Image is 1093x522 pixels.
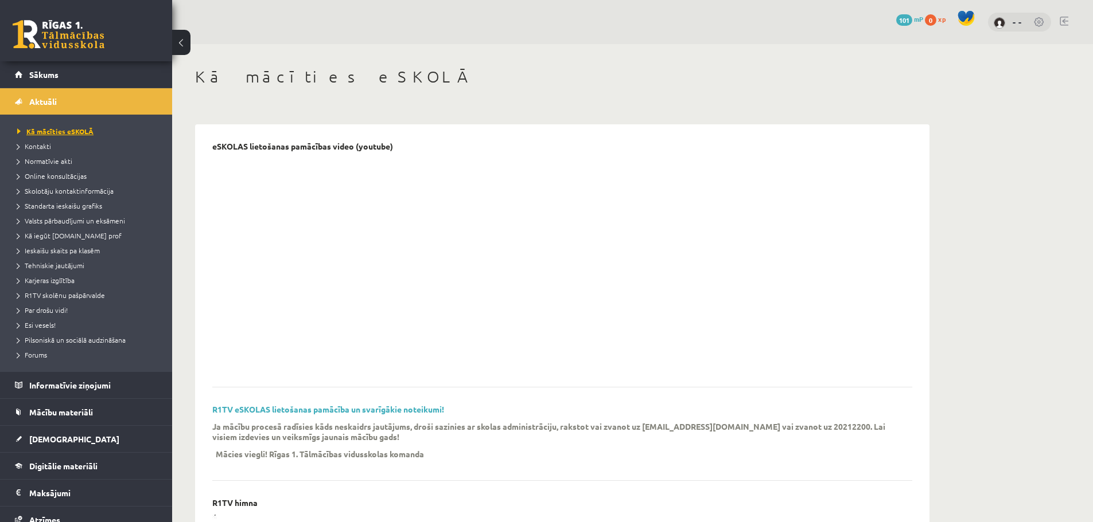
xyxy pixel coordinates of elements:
span: Forums [17,350,47,359]
span: Digitālie materiāli [29,461,98,471]
a: Skolotāju kontaktinformācija [17,186,161,196]
a: Par drošu vidi! [17,305,161,315]
span: Sākums [29,69,59,80]
a: Sākums [15,61,158,88]
a: R1TV eSKOLAS lietošanas pamācība un svarīgākie noteikumi! [212,404,444,414]
span: Esi vesels! [17,320,56,329]
p: Ja mācību procesā radīsies kāds neskaidrs jautājums, droši sazinies ar skolas administrāciju, rak... [212,421,895,442]
span: Pilsoniskā un sociālā audzināšana [17,335,126,344]
span: Karjeras izglītība [17,276,75,285]
a: 101 mP [896,14,923,23]
a: Esi vesels! [17,320,161,330]
span: Standarta ieskaišu grafiks [17,201,102,210]
p: R1TV himna [212,498,258,508]
a: Valsts pārbaudījumi un eksāmeni [17,215,161,226]
a: Forums [17,350,161,360]
span: Mācību materiāli [29,407,93,417]
a: - - [1013,16,1022,28]
span: Aktuāli [29,96,57,107]
a: Tehniskie jautājumi [17,260,161,270]
a: Pilsoniskā un sociālā audzināšana [17,335,161,345]
a: [DEMOGRAPHIC_DATA] [15,426,158,452]
span: Kā iegūt [DOMAIN_NAME] prof [17,231,122,240]
span: Kontakti [17,142,51,151]
a: Karjeras izglītība [17,275,161,285]
a: Digitālie materiāli [15,453,158,479]
a: R1TV skolēnu pašpārvalde [17,290,161,300]
a: Mācību materiāli [15,399,158,425]
p: Mācies viegli! [216,449,267,459]
img: - - [994,17,1005,29]
span: Online konsultācijas [17,171,87,180]
legend: Informatīvie ziņojumi [29,372,158,398]
legend: Maksājumi [29,480,158,506]
span: Ieskaišu skaits pa klasēm [17,246,100,255]
span: 101 [896,14,912,26]
a: Normatīvie akti [17,156,161,166]
span: Normatīvie akti [17,156,72,166]
a: Kontakti [17,141,161,151]
a: Aktuāli [15,88,158,115]
a: Rīgas 1. Tālmācības vidusskola [13,20,104,49]
p: eSKOLAS lietošanas pamācības video (youtube) [212,142,393,151]
span: Kā mācīties eSKOLĀ [17,127,94,136]
a: Online konsultācijas [17,171,161,181]
a: Informatīvie ziņojumi [15,372,158,398]
a: 0 xp [925,14,951,23]
a: Ieskaišu skaits pa klasēm [17,245,161,256]
span: Tehniskie jautājumi [17,261,84,270]
a: Kā mācīties eSKOLĀ [17,126,161,136]
p: Rīgas 1. Tālmācības vidusskolas komanda [269,449,424,459]
span: Valsts pārbaudījumi un eksāmeni [17,216,125,225]
span: [DEMOGRAPHIC_DATA] [29,434,119,444]
span: xp [938,14,946,23]
a: Kā iegūt [DOMAIN_NAME] prof [17,230,161,241]
span: Par drošu vidi! [17,305,68,315]
a: Standarta ieskaišu grafiks [17,201,161,211]
span: R1TV skolēnu pašpārvalde [17,291,105,300]
span: Skolotāju kontaktinformācija [17,186,114,195]
a: Maksājumi [15,480,158,506]
h1: Kā mācīties eSKOLĀ [195,67,929,87]
span: 0 [925,14,936,26]
span: mP [914,14,923,23]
